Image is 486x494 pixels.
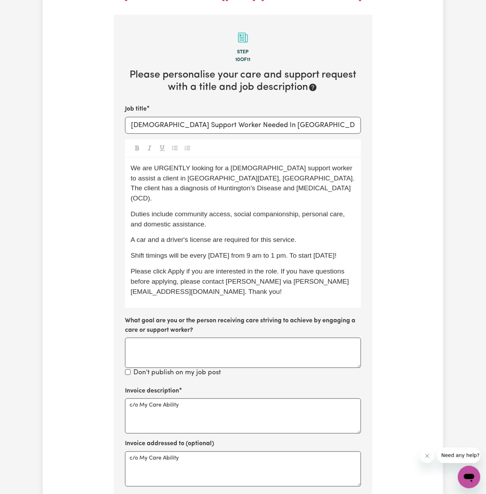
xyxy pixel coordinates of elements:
label: What goal are you or the person receiving care striving to achieve by engaging a care or support ... [125,316,361,335]
span: We are URGENTLY looking for a [DEMOGRAPHIC_DATA] support worker to assist a client in [GEOGRAPHIC... [131,164,356,202]
textarea: c/o My Care Ability [125,399,361,434]
textarea: c/o My Care Ability [125,452,361,487]
iframe: Close message [420,449,434,463]
button: Toggle undefined [170,144,180,153]
input: e.g. Care worker needed in North Sydney for aged care [125,117,361,134]
div: 10 of 11 [125,56,361,64]
label: Invoice description [125,387,179,396]
div: Step [125,48,361,56]
h2: Please personalise your care and support request with a title and job description [125,69,361,93]
span: Shift timings will be every [DATE] from 9 am to 1 pm. To start [DATE]! [131,252,336,259]
iframe: Button to launch messaging window [458,466,480,488]
button: Toggle undefined [145,144,155,153]
button: Toggle undefined [157,144,167,153]
label: Job title [125,105,147,114]
iframe: Message from company [437,448,480,463]
span: Duties include community access, social companionship, personal care, and domestic assistance. [131,210,347,228]
button: Toggle undefined [183,144,192,153]
label: Don't publish on my job post [133,368,221,378]
label: Invoice addressed to (optional) [125,439,214,448]
span: A car and a driver's license are required for this service. [131,236,296,243]
button: Toggle undefined [132,144,142,153]
span: Please click Apply if you are interested in the role. If you have questions before applying, plea... [131,268,349,295]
